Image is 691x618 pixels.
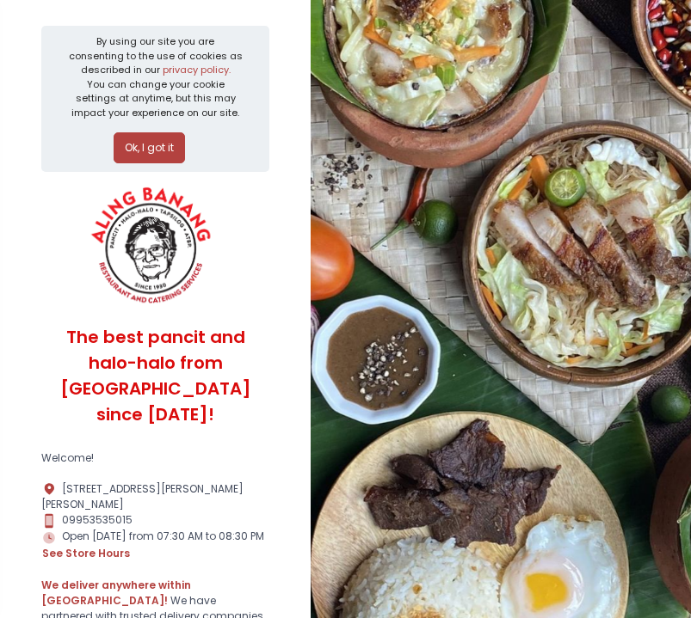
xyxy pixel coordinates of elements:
[41,512,269,529] div: 09953535015
[41,450,269,466] div: Welcome!
[41,545,131,562] button: see store hours
[41,529,269,562] div: Open [DATE] from 07:30 AM to 08:30 PM
[41,311,269,440] div: The best pancit and halo-halo from [GEOGRAPHIC_DATA] since [DATE]!
[81,182,225,311] img: ALING BANANG
[68,34,243,119] div: By using our site you are consenting to the use of cookies as described in our You can change you...
[41,578,191,608] b: We deliver anywhere within [GEOGRAPHIC_DATA]!
[114,132,185,163] button: Ok, I got it
[41,481,269,513] div: [STREET_ADDRESS][PERSON_NAME][PERSON_NAME]
[163,63,231,76] a: privacy policy.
